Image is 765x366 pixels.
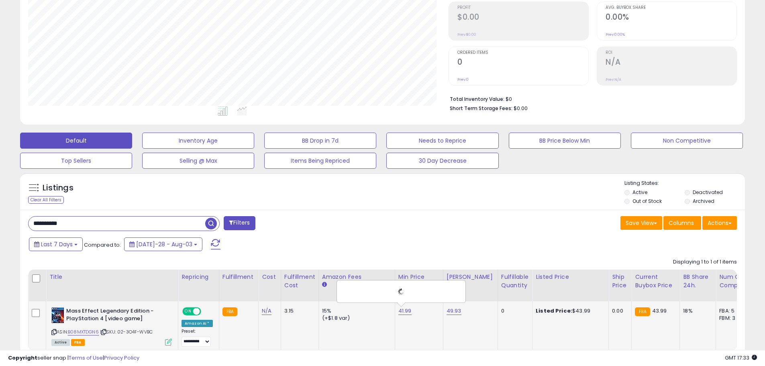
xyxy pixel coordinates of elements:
div: Fulfillment Cost [284,273,315,290]
div: Cost [262,273,277,281]
span: 43.99 [652,307,667,315]
button: Last 7 Days [29,237,83,251]
div: [PERSON_NAME] [447,273,494,281]
button: Save View [620,216,662,230]
div: 0 [501,307,526,315]
h2: 0 [457,57,588,68]
h2: 0.00% [606,12,736,23]
button: Selling @ Max [142,153,254,169]
span: $0.00 [514,104,528,112]
img: 51r8XRFzbVL._SL40_.jpg [51,307,64,323]
small: Prev: $0.00 [457,32,476,37]
label: Out of Stock [632,198,662,204]
small: Amazon Fees. [322,281,327,288]
span: ON [183,308,193,315]
b: Mass Effect Legendary Edition - PlayStation 4 [video game] [66,307,164,324]
div: Min Price [398,273,440,281]
div: Title [49,273,175,281]
div: 18% [683,307,710,315]
h2: N/A [606,57,736,68]
button: Actions [702,216,737,230]
div: Ship Price [612,273,628,290]
button: Non Competitive [631,133,743,149]
label: Archived [693,198,714,204]
a: 41.99 [398,307,412,315]
a: Terms of Use [69,354,103,362]
div: seller snap | | [8,354,139,362]
button: Items Being Repriced [264,153,376,169]
span: Ordered Items [457,51,588,55]
span: All listings currently available for purchase on Amazon [51,339,70,346]
span: Profit [457,6,588,10]
div: Current Buybox Price [635,273,676,290]
li: $0 [450,94,731,103]
button: Default [20,133,132,149]
a: Privacy Policy [104,354,139,362]
span: ROI [606,51,736,55]
span: 2025-08-11 17:33 GMT [725,354,757,362]
span: Compared to: [84,241,121,249]
button: Filters [224,216,255,230]
div: Fulfillable Quantity [501,273,529,290]
div: Fulfillment [222,273,255,281]
span: OFF [200,308,213,315]
button: Top Sellers [20,153,132,169]
span: [DATE]-28 - Aug-03 [136,240,192,248]
button: 30 Day Decrease [386,153,498,169]
span: | SKU: 02-3O4F-WVBC [100,329,153,335]
small: FBA [222,307,237,316]
div: BB Share 24h. [683,273,712,290]
small: Prev: 0 [457,77,469,82]
b: Short Term Storage Fees: [450,105,512,112]
b: Listed Price: [536,307,572,315]
h2: $0.00 [457,12,588,23]
small: Prev: 0.00% [606,32,625,37]
div: Amazon AI * [182,320,213,327]
div: Repricing [182,273,216,281]
div: FBM: 3 [719,315,746,322]
p: Listing States: [624,180,745,187]
button: Needs to Reprice [386,133,498,149]
label: Deactivated [693,189,723,196]
b: Total Inventory Value: [450,96,504,102]
div: Clear All Filters [28,196,64,204]
small: FBA [635,307,650,316]
small: Prev: N/A [606,77,621,82]
strong: Copyright [8,354,37,362]
div: 3.15 [284,307,312,315]
button: [DATE]-28 - Aug-03 [124,237,202,251]
a: 49.93 [447,307,461,315]
a: B08MXTDGN6 [68,329,99,335]
div: (+$1.8 var) [322,315,389,322]
button: BB Price Below Min [509,133,621,149]
button: Columns [663,216,701,230]
label: Active [632,189,647,196]
h5: Listings [43,182,73,194]
span: Avg. Buybox Share [606,6,736,10]
div: Preset: [182,329,213,347]
div: $43.99 [536,307,602,315]
div: FBA: 5 [719,307,746,315]
div: Displaying 1 to 1 of 1 items [673,258,737,266]
div: ASIN: [51,307,172,345]
span: FBA [71,339,85,346]
div: Num of Comp. [719,273,749,290]
div: 15% [322,307,389,315]
span: Columns [669,219,694,227]
button: BB Drop in 7d [264,133,376,149]
div: Listed Price [536,273,605,281]
button: Inventory Age [142,133,254,149]
a: N/A [262,307,271,315]
div: Amazon Fees [322,273,392,281]
div: 0.00 [612,307,625,315]
span: Last 7 Days [41,240,73,248]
